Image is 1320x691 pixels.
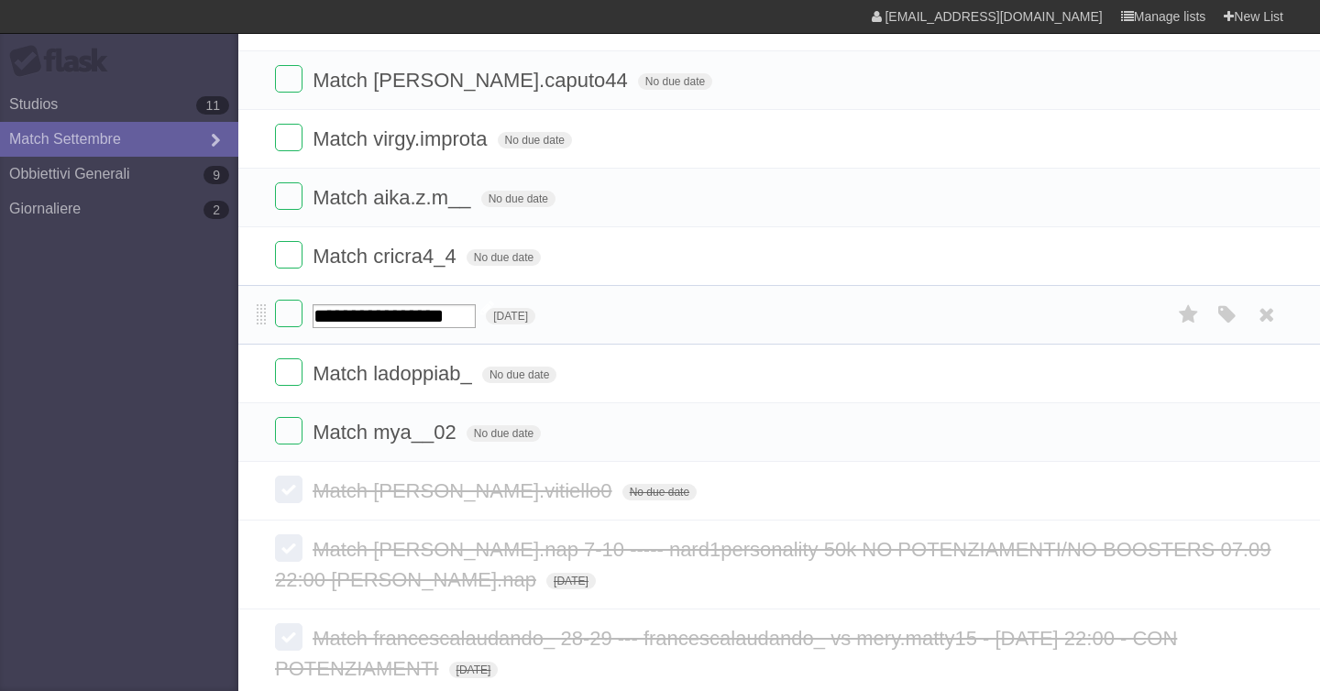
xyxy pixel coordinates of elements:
span: Match francescalaudando_ 28-29 --- francescalaudando_ vs mery.matty15 - [DATE] 22:00 - CON POTENZ... [275,627,1177,680]
label: Done [275,417,302,444]
span: Match [PERSON_NAME].vitiello0 [313,479,616,502]
span: Match cricra4_4 [313,245,461,268]
span: [DATE] [486,308,535,324]
span: Match mya__02 [313,421,461,444]
span: Match ladoppiab_ [313,362,477,385]
label: Star task [1171,300,1206,330]
span: No due date [467,249,541,266]
span: Match [PERSON_NAME].nap 7-10 ----- nard1personality 50k NO POTENZIAMENTI/NO BOOSTERS 07.09 22:00 ... [275,538,1270,591]
label: Done [275,534,302,562]
label: Done [275,476,302,503]
span: No due date [481,191,555,207]
span: Match aika.z.m__ [313,186,475,209]
b: 9 [203,166,229,184]
span: [DATE] [449,662,499,678]
span: No due date [638,73,712,90]
label: Done [275,358,302,386]
b: 11 [196,96,229,115]
span: Match virgy.improta [313,127,491,150]
span: [DATE] [546,573,596,589]
b: 2 [203,201,229,219]
span: No due date [482,367,556,383]
label: Done [275,124,302,151]
span: No due date [622,484,697,500]
div: Flask [9,45,119,78]
label: Done [275,623,302,651]
span: No due date [467,425,541,442]
label: Done [275,241,302,269]
span: No due date [498,132,572,148]
label: Done [275,182,302,210]
label: Done [275,65,302,93]
span: Match [PERSON_NAME].caputo44 [313,69,632,92]
label: Done [275,300,302,327]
